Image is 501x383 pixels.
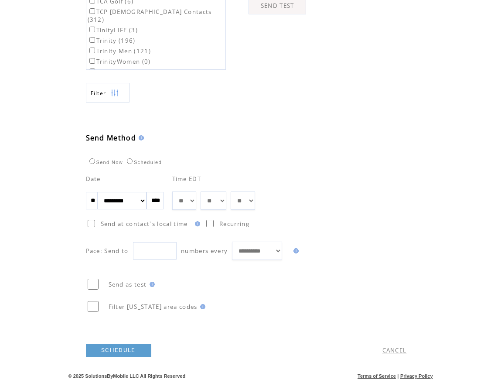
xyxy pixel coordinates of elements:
[88,37,136,44] label: Trinity (196)
[88,47,151,55] label: Trinity Men (121)
[181,247,228,255] span: numbers every
[89,58,95,64] input: TrinityWomen (0)
[219,220,249,228] span: Recurring
[91,89,106,97] span: Show filters
[89,68,95,74] input: YACity (50)
[89,8,95,14] input: TCP [DEMOGRAPHIC_DATA] Contacts (312)
[136,135,144,140] img: help.gif
[109,280,147,288] span: Send as test
[382,346,407,354] a: CANCEL
[89,48,95,53] input: Trinity Men (121)
[89,158,95,164] input: Send Now
[86,175,101,183] span: Date
[111,83,119,103] img: filters.png
[101,220,188,228] span: Send at contact`s local time
[86,133,136,143] span: Send Method
[147,282,155,287] img: help.gif
[198,304,205,309] img: help.gif
[89,37,95,43] input: Trinity (196)
[109,303,198,311] span: Filter [US_STATE] area codes
[86,247,129,255] span: Pace: Send to
[397,373,399,379] span: |
[192,221,200,226] img: help.gif
[89,27,95,32] input: TinityLIFE (3)
[400,373,433,379] a: Privacy Policy
[358,373,396,379] a: Terms of Service
[86,83,130,103] a: Filter
[88,68,131,76] label: YACity (50)
[88,58,151,65] label: TrinityWomen (0)
[172,175,201,183] span: Time EDT
[68,373,186,379] span: © 2025 SolutionsByMobile LLC All Rights Reserved
[88,26,138,34] label: TinityLIFE (3)
[88,8,212,24] label: TCP [DEMOGRAPHIC_DATA] Contacts (312)
[125,160,162,165] label: Scheduled
[291,248,299,253] img: help.gif
[87,160,123,165] label: Send Now
[127,158,133,164] input: Scheduled
[86,344,151,357] a: SCHEDULE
